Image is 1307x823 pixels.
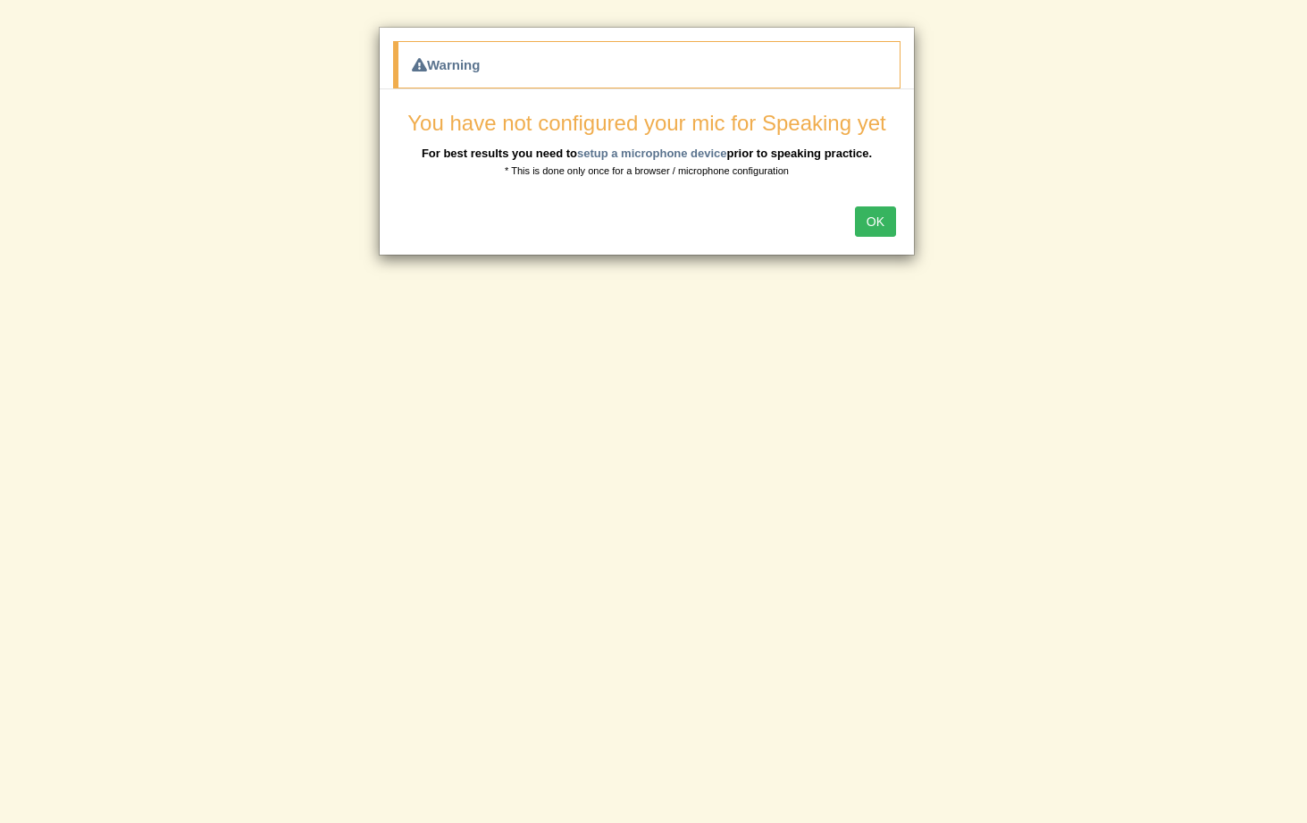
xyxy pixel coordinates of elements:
[855,206,896,237] button: OK
[577,147,727,160] a: setup a microphone device
[422,147,872,160] b: For best results you need to prior to speaking practice.
[407,111,885,135] span: You have not configured your mic for Speaking yet
[393,41,901,88] div: Warning
[505,165,789,176] small: * This is done only once for a browser / microphone configuration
